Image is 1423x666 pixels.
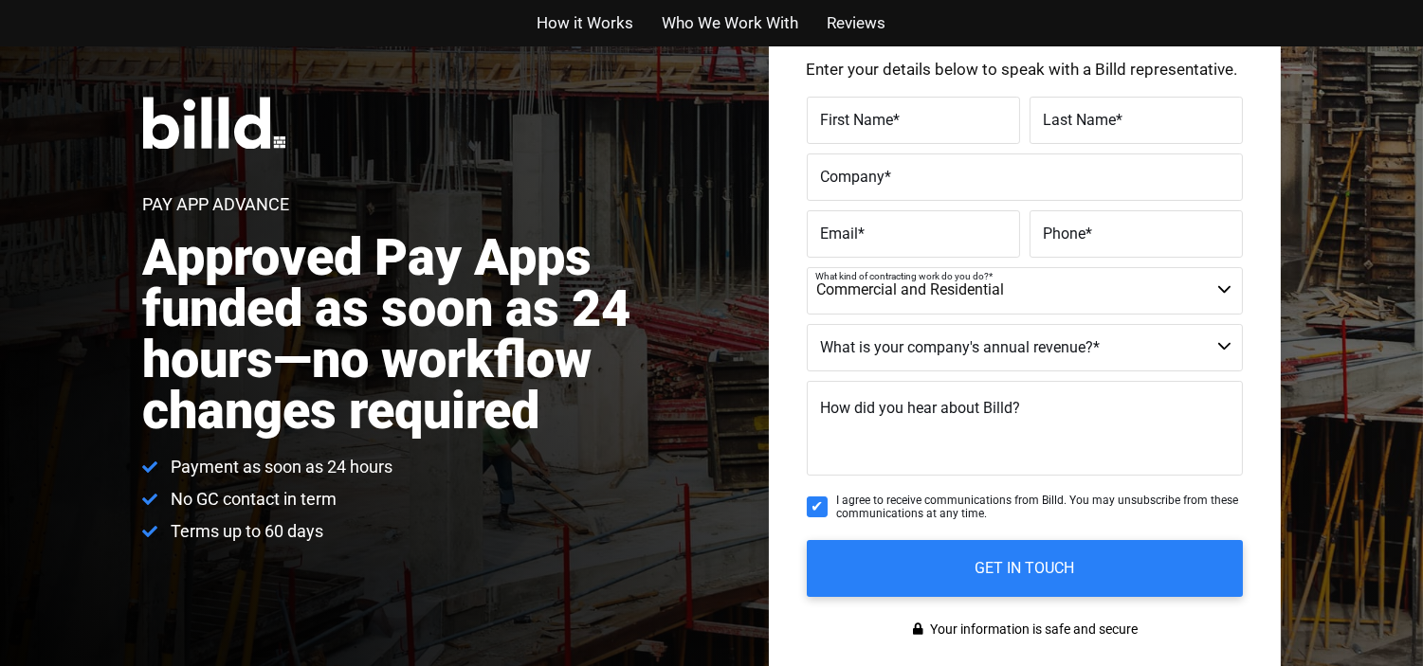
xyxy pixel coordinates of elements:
[925,616,1138,643] span: Your information is safe and secure
[821,224,859,242] span: Email
[807,496,828,517] input: I agree to receive communications from Billd. You may unsubscribe from these communications at an...
[1044,110,1117,128] span: Last Name
[821,399,1021,417] span: How did you hear about Billd?
[143,232,733,437] h2: Approved Pay Apps funded as soon as 24 hours—no workflow changes required
[1044,224,1086,242] span: Phone
[807,540,1243,597] input: GET IN TOUCH
[828,9,886,37] a: Reviews
[538,9,634,37] a: How it Works
[167,456,393,478] span: Payment as soon as 24 hours
[807,62,1243,78] p: Enter your details below to speak with a Billd representative.
[167,488,338,511] span: No GC contact in term
[167,520,324,543] span: Terms up to 60 days
[663,9,799,37] a: Who We Work With
[821,167,885,185] span: Company
[143,196,290,213] h1: Pay App Advance
[821,110,894,128] span: First Name
[837,494,1243,521] span: I agree to receive communications from Billd. You may unsubscribe from these communications at an...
